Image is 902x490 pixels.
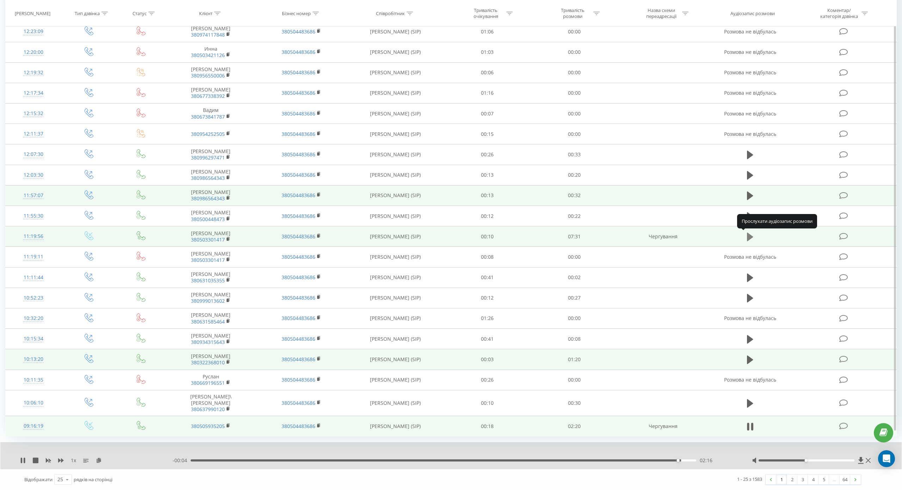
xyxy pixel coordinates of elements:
[531,226,618,247] td: 07:31
[13,86,54,100] div: 12:17:34
[346,226,444,247] td: [PERSON_NAME] (SIP)
[282,171,315,178] a: 380504483686
[444,416,531,436] td: 00:18
[829,475,840,484] div: …
[643,7,680,19] div: Назва схеми переадресації
[346,144,444,165] td: [PERSON_NAME] (SIP)
[191,72,225,79] a: 380956550006
[531,42,618,62] td: 00:00
[166,103,256,124] td: Вадим
[13,250,54,264] div: 11:19:11
[346,42,444,62] td: [PERSON_NAME] (SIP)
[282,233,315,240] a: 380504483686
[191,31,225,38] a: 380974117848
[282,151,315,158] a: 380504483686
[282,253,315,260] a: 380504483686
[346,165,444,185] td: [PERSON_NAME] (SIP)
[724,28,776,35] span: Розмова не відбулась
[173,457,191,464] span: - 00:04
[282,192,315,199] a: 380504483686
[74,476,112,483] span: рядків на сторінці
[618,416,709,436] td: Чергування
[191,277,225,284] a: 380631035355
[346,370,444,390] td: [PERSON_NAME] (SIP)
[166,185,256,206] td: [PERSON_NAME]
[808,475,818,484] a: 4
[166,42,256,62] td: Инна
[444,165,531,185] td: 00:13
[531,83,618,103] td: 00:00
[444,308,531,328] td: 01:26
[724,131,776,137] span: Розмова не відбулась
[13,25,54,38] div: 12:23:09
[191,359,225,366] a: 380322368010
[13,291,54,305] div: 10:52:23
[444,247,531,267] td: 00:08
[13,66,54,80] div: 12:19:32
[776,475,787,484] a: 1
[166,62,256,83] td: [PERSON_NAME]
[346,308,444,328] td: [PERSON_NAME] (SIP)
[737,476,762,483] div: 1 - 25 з 1583
[346,416,444,436] td: [PERSON_NAME] (SIP)
[444,288,531,308] td: 00:12
[444,124,531,144] td: 00:15
[166,206,256,226] td: [PERSON_NAME]
[346,185,444,206] td: [PERSON_NAME] (SIP)
[730,10,775,16] div: Аудіозапис розмови
[166,247,256,267] td: [PERSON_NAME]
[724,89,776,96] span: Розмова не відбулась
[166,349,256,370] td: [PERSON_NAME]
[191,175,225,181] a: 380986564343
[531,206,618,226] td: 00:22
[199,10,212,16] div: Клієнт
[282,376,315,383] a: 380504483686
[282,274,315,281] a: 380504483686
[191,257,225,263] a: 380503301417
[191,339,225,345] a: 380934315643
[467,7,505,19] div: Тривалість очікування
[282,423,315,429] a: 380504483686
[346,288,444,308] td: [PERSON_NAME] (SIP)
[444,42,531,62] td: 01:03
[191,216,225,222] a: 380500448473
[346,103,444,124] td: [PERSON_NAME] (SIP)
[805,459,808,462] div: Accessibility label
[346,206,444,226] td: [PERSON_NAME] (SIP)
[444,21,531,42] td: 01:06
[71,457,76,464] span: 1 x
[346,349,444,370] td: [PERSON_NAME] (SIP)
[13,312,54,325] div: 10:32:20
[191,379,225,386] a: 380669196551
[282,131,315,137] a: 380504483686
[13,271,54,284] div: 11:11:44
[191,131,225,137] a: 380954252505
[531,267,618,288] td: 00:02
[531,247,618,267] td: 00:00
[531,390,618,416] td: 00:30
[797,475,808,484] a: 3
[13,209,54,223] div: 11:55:30
[531,21,618,42] td: 00:00
[13,189,54,202] div: 11:57:07
[166,165,256,185] td: [PERSON_NAME]
[818,7,860,19] div: Коментар/категорія дзвінка
[191,52,225,58] a: 380503421126
[282,400,315,406] a: 380504483686
[444,62,531,83] td: 00:06
[444,267,531,288] td: 00:41
[13,45,54,59] div: 12:20:00
[618,226,709,247] td: Чергування
[531,349,618,370] td: 01:20
[282,110,315,117] a: 380504483686
[191,93,225,99] a: 380677338392
[166,83,256,103] td: [PERSON_NAME]
[13,147,54,161] div: 12:07:30
[700,457,712,464] span: 02:16
[724,315,776,321] span: Розмова не відбулась
[724,69,776,76] span: Розмова не відбулась
[531,103,618,124] td: 00:00
[13,127,54,141] div: 12:11:37
[191,423,225,429] a: 380505935205
[166,288,256,308] td: [PERSON_NAME]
